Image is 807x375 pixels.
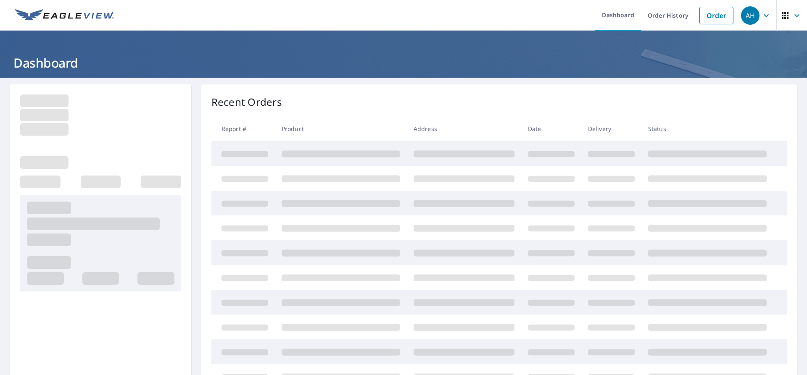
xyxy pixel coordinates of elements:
[699,7,733,24] a: Order
[521,116,581,141] th: Date
[581,116,641,141] th: Delivery
[15,9,114,22] img: EV Logo
[211,116,275,141] th: Report #
[641,116,773,141] th: Status
[275,116,407,141] th: Product
[741,6,760,25] div: AH
[10,54,797,71] h1: Dashboard
[407,116,521,141] th: Address
[211,94,282,110] p: Recent Orders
